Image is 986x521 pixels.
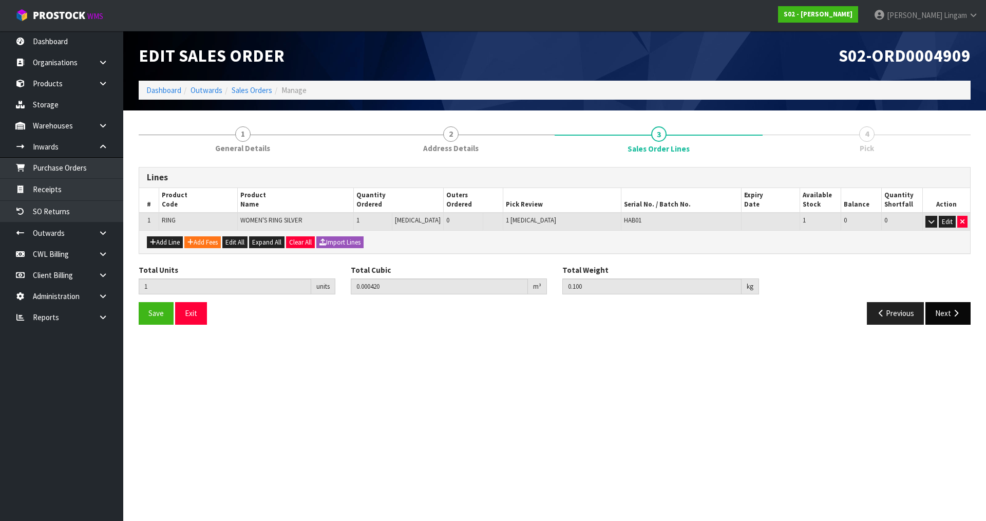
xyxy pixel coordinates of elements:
span: Sales Order Lines [139,159,971,332]
span: 0 [446,216,449,225]
button: Exit [175,302,207,324]
th: Quantity Ordered [354,188,444,213]
th: # [139,188,159,213]
th: Balance [841,188,882,213]
span: General Details [215,143,270,154]
button: Expand All [249,236,285,249]
span: Expand All [252,238,281,247]
button: Clear All [286,236,315,249]
span: 0 [884,216,887,225]
h3: Lines [147,173,962,182]
button: Save [139,302,174,324]
img: cube-alt.png [15,9,28,22]
th: Outers Ordered [444,188,503,213]
a: Sales Orders [232,85,272,95]
th: Quantity Shortfall [882,188,923,213]
a: Outwards [191,85,222,95]
button: Import Lines [316,236,364,249]
span: 0 [844,216,847,225]
a: S02 - [PERSON_NAME] [778,6,858,23]
span: Save [148,308,164,318]
span: Address Details [423,143,479,154]
div: units [311,278,335,295]
span: [MEDICAL_DATA] [395,216,441,225]
span: ProStock [33,9,85,22]
span: 1 [803,216,806,225]
span: HAB01 [624,216,641,225]
small: WMS [87,11,103,21]
th: Expiry Date [741,188,800,213]
th: Action [922,188,970,213]
span: 1 [356,216,359,225]
label: Total Weight [562,265,609,275]
input: Total Weight [562,278,742,294]
span: Pick [860,143,874,154]
input: Total Units [139,278,311,294]
span: WOMEN'S RING SILVER [240,216,302,225]
button: Next [925,302,971,324]
button: Edit All [222,236,248,249]
span: 1 [147,216,150,225]
span: S02-ORD0004909 [839,45,971,66]
strong: S02 - [PERSON_NAME] [784,10,852,18]
span: 4 [859,126,875,142]
th: Available Stock [800,188,841,213]
a: Dashboard [146,85,181,95]
th: Serial No. / Batch No. [621,188,742,213]
span: 1 [MEDICAL_DATA] [506,216,556,225]
button: Previous [867,302,924,324]
th: Pick Review [503,188,621,213]
th: Product Code [159,188,237,213]
label: Total Cubic [351,265,391,275]
span: Manage [281,85,307,95]
button: Add Fees [184,236,221,249]
span: Lingam [944,10,967,20]
button: Edit [939,216,956,228]
input: Total Cubic [351,278,528,294]
span: 1 [235,126,251,142]
span: Edit Sales Order [139,45,285,66]
span: RING [162,216,176,225]
div: m³ [528,278,547,295]
span: Sales Order Lines [628,143,690,154]
th: Product Name [237,188,354,213]
div: kg [742,278,759,295]
span: 2 [443,126,459,142]
button: Add Line [147,236,183,249]
span: [PERSON_NAME] [887,10,942,20]
span: 3 [651,126,667,142]
label: Total Units [139,265,178,275]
